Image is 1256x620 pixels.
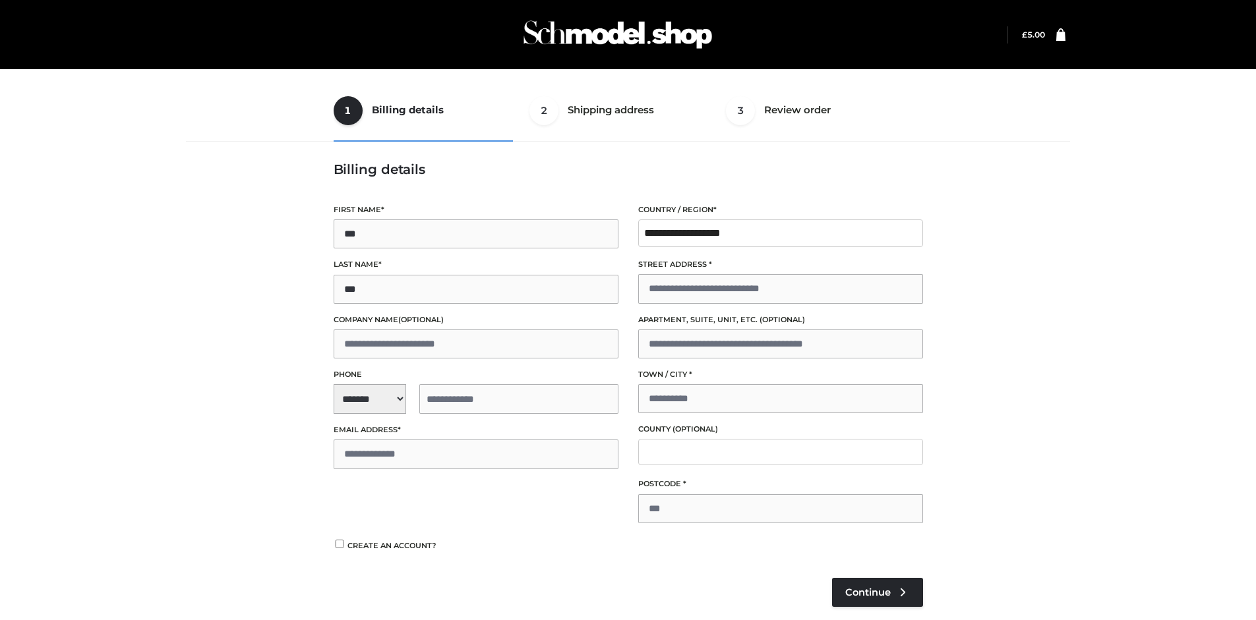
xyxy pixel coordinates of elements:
[334,368,618,381] label: Phone
[347,541,436,550] span: Create an account?
[638,314,923,326] label: Apartment, suite, unit, etc.
[845,586,891,598] span: Continue
[638,258,923,271] label: Street address
[1022,30,1027,40] span: £
[832,578,923,607] a: Continue
[638,368,923,381] label: Town / City
[673,424,718,434] span: (optional)
[760,315,805,324] span: (optional)
[334,204,618,216] label: First name
[638,204,923,216] label: Country / Region
[1022,30,1045,40] a: £5.00
[334,258,618,271] label: Last name
[638,478,923,490] label: Postcode
[334,314,618,326] label: Company name
[398,315,444,324] span: (optional)
[334,540,345,548] input: Create an account?
[334,424,618,436] label: Email address
[519,9,717,61] img: Schmodel Admin 964
[334,161,923,177] h3: Billing details
[1022,30,1045,40] bdi: 5.00
[638,423,923,436] label: County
